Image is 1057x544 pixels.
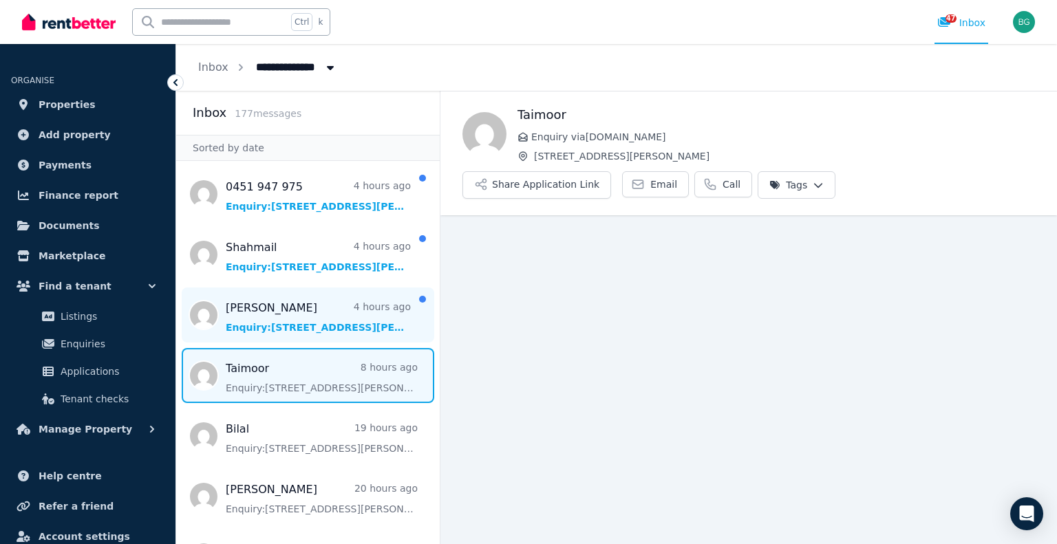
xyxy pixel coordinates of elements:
[11,462,164,490] a: Help centre
[723,177,740,191] span: Call
[39,248,105,264] span: Marketplace
[226,360,418,395] a: Taimoor8 hours agoEnquiry:[STREET_ADDRESS][PERSON_NAME].
[11,76,54,85] span: ORGANISE
[534,149,1035,163] span: [STREET_ADDRESS][PERSON_NAME]
[235,108,301,119] span: 177 message s
[1013,11,1035,33] img: Ben Gibson
[17,303,159,330] a: Listings
[462,171,611,199] button: Share Application Link
[61,308,153,325] span: Listings
[11,121,164,149] a: Add property
[17,330,159,358] a: Enquiries
[39,468,102,484] span: Help centre
[650,177,677,191] span: Email
[226,421,418,455] a: Bilal19 hours agoEnquiry:[STREET_ADDRESS][PERSON_NAME].
[11,151,164,179] a: Payments
[39,187,118,204] span: Finance report
[517,105,1035,124] h1: Taimoor
[39,157,92,173] span: Payments
[39,498,114,514] span: Refer a friend
[622,171,689,197] a: Email
[198,61,228,74] a: Inbox
[22,12,116,32] img: RentBetter
[176,44,359,91] nav: Breadcrumb
[11,415,164,443] button: Manage Property
[11,242,164,270] a: Marketplace
[937,16,985,30] div: Inbox
[176,135,440,161] div: Sorted by date
[11,182,164,209] a: Finance report
[291,13,312,31] span: Ctrl
[17,385,159,413] a: Tenant checks
[758,171,835,199] button: Tags
[462,112,506,156] img: Taimoor
[61,391,153,407] span: Tenant checks
[531,130,1035,144] span: Enquiry via [DOMAIN_NAME]
[11,91,164,118] a: Properties
[11,212,164,239] a: Documents
[39,96,96,113] span: Properties
[946,14,957,23] span: 47
[1010,497,1043,530] div: Open Intercom Messenger
[226,300,411,334] a: [PERSON_NAME]4 hours agoEnquiry:[STREET_ADDRESS][PERSON_NAME].
[11,492,164,520] a: Refer a friend
[39,278,111,294] span: Find a tenant
[39,127,111,143] span: Add property
[39,217,100,234] span: Documents
[769,178,807,192] span: Tags
[694,171,752,197] a: Call
[61,363,153,380] span: Applications
[61,336,153,352] span: Enquiries
[226,239,411,274] a: Shahmail4 hours agoEnquiry:[STREET_ADDRESS][PERSON_NAME].
[17,358,159,385] a: Applications
[318,17,323,28] span: k
[226,179,411,213] a: 0451 947 9754 hours agoEnquiry:[STREET_ADDRESS][PERSON_NAME].
[39,421,132,437] span: Manage Property
[193,103,226,122] h2: Inbox
[11,272,164,300] button: Find a tenant
[226,481,418,516] a: [PERSON_NAME]20 hours agoEnquiry:[STREET_ADDRESS][PERSON_NAME].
